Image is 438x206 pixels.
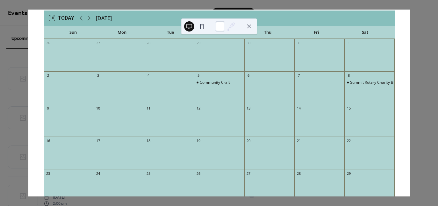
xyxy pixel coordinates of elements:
div: 9 [46,106,51,110]
div: 31 [296,41,301,46]
div: 1 [346,41,351,46]
div: 29 [196,41,201,46]
div: 15 [346,106,351,110]
div: 3 [96,73,101,78]
div: 26 [46,41,51,46]
div: 18 [146,139,151,143]
div: 26 [196,171,201,176]
div: 8 [346,73,351,78]
div: 5 [196,73,201,78]
div: 11 [146,106,151,110]
div: Thu [243,26,292,39]
div: 6 [246,73,251,78]
div: 28 [146,41,151,46]
div: 28 [296,171,301,176]
div: 21 [296,139,301,143]
div: 20 [246,139,251,143]
div: Fri [292,26,341,39]
div: 2 [46,73,51,78]
div: Summit Rotary Charity Bingo [344,80,394,85]
div: 25 [146,171,151,176]
div: 19 [196,139,201,143]
button: 10Today [47,14,76,23]
div: Community Craft [200,80,230,85]
div: 10 [96,106,101,110]
div: Tue [146,26,195,39]
div: Sun [49,26,98,39]
div: 27 [96,41,101,46]
div: 14 [296,106,301,110]
div: Sat [341,26,390,39]
div: Mon [97,26,146,39]
div: 7 [296,73,301,78]
div: 30 [246,41,251,46]
div: 29 [346,171,351,176]
div: [DATE] [96,14,112,22]
div: 27 [246,171,251,176]
div: 16 [46,139,51,143]
div: 24 [96,171,101,176]
div: Summit Rotary Charity Bingo [350,80,401,85]
div: 13 [246,106,251,110]
div: 12 [196,106,201,110]
div: 4 [146,73,151,78]
div: 17 [96,139,101,143]
div: 23 [46,171,51,176]
div: Community Craft [194,80,244,85]
div: 22 [346,139,351,143]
